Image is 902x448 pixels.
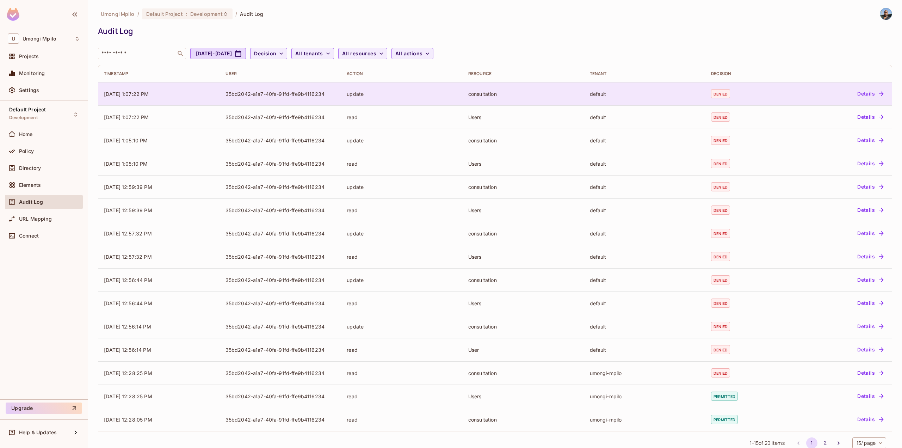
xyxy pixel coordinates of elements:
div: read [347,253,457,260]
div: default [590,253,700,260]
span: Projects [19,54,39,59]
span: All resources [342,49,376,58]
button: [DATE]-[DATE] [190,48,246,59]
div: 35bd2042-a1a7-40fa-91fd-ffe9b4116234 [225,114,336,121]
span: Audit Log [19,199,43,205]
button: Details [854,391,886,402]
button: All actions [391,48,433,59]
span: permitted [711,392,738,401]
span: denied [711,322,730,331]
div: consultation [468,137,579,144]
span: U [8,33,19,44]
button: Upgrade [6,403,82,414]
div: Tenant [590,71,700,76]
div: Users [468,393,579,400]
span: denied [711,229,730,238]
span: Development [190,11,223,17]
span: [DATE] 1:05:10 PM [104,161,148,167]
div: umongi-mpilo [590,370,700,376]
div: consultation [468,184,579,190]
div: read [347,300,457,307]
span: [DATE] 12:56:44 PM [104,300,152,306]
div: 35bd2042-a1a7-40fa-91fd-ffe9b4116234 [225,184,336,190]
span: [DATE] 12:59:39 PM [104,184,152,190]
div: read [347,114,457,121]
div: Users [468,300,579,307]
div: umongi-mpilo [590,393,700,400]
div: read [347,346,457,353]
div: update [347,323,457,330]
span: Default Project [9,107,46,112]
span: Home [19,131,33,137]
div: read [347,160,457,167]
span: Help & Updates [19,430,57,435]
span: Settings [19,87,39,93]
div: Decision [711,71,787,76]
div: Users [468,253,579,260]
span: Audit Log [240,11,263,17]
div: default [590,323,700,330]
button: Details [854,88,886,99]
button: Details [854,321,886,332]
span: [DATE] 12:56:14 PM [104,324,151,330]
button: Details [854,204,886,216]
div: 35bd2042-a1a7-40fa-91fd-ffe9b4116234 [225,370,336,376]
span: [DATE] 12:57:32 PM [104,254,152,260]
span: : [185,11,188,17]
span: denied [711,275,730,284]
span: denied [711,159,730,168]
span: Connect [19,233,39,239]
span: Elements [19,182,41,188]
div: default [590,277,700,283]
span: [DATE] 12:28:25 PM [104,370,152,376]
div: 35bd2042-a1a7-40fa-91fd-ffe9b4116234 [225,323,336,330]
span: Workspace: Umongi Mpilo [23,36,56,42]
span: the active workspace [101,11,135,17]
div: 35bd2042-a1a7-40fa-91fd-ffe9b4116234 [225,91,336,97]
div: default [590,184,700,190]
span: All actions [395,49,422,58]
div: update [347,230,457,237]
span: denied [711,345,730,354]
button: All tenants [291,48,334,59]
div: read [347,393,457,400]
span: [DATE] 12:28:05 PM [104,417,152,423]
div: default [590,207,700,214]
div: update [347,91,457,97]
div: update [347,277,457,283]
div: User [468,346,579,353]
div: 35bd2042-a1a7-40fa-91fd-ffe9b4116234 [225,137,336,144]
div: update [347,184,457,190]
div: default [590,114,700,121]
span: [DATE] 1:05:10 PM [104,137,148,143]
div: Action [347,71,457,76]
span: denied [711,205,730,215]
div: Timestamp [104,71,214,76]
div: update [347,137,457,144]
div: 35bd2042-a1a7-40fa-91fd-ffe9b4116234 [225,207,336,214]
li: / [235,11,237,17]
div: consultation [468,91,579,97]
button: Details [854,274,886,286]
button: Details [854,135,886,146]
span: denied [711,112,730,122]
span: 1 - 15 of 20 items [750,439,784,447]
button: Details [854,414,886,425]
button: Details [854,367,886,379]
div: 35bd2042-a1a7-40fa-91fd-ffe9b4116234 [225,416,336,423]
button: Details [854,251,886,262]
span: denied [711,368,730,378]
button: Details [854,181,886,192]
button: Details [854,111,886,123]
div: Resource [468,71,579,76]
div: default [590,160,700,167]
div: Users [468,207,579,214]
span: [DATE] 12:59:39 PM [104,207,152,213]
span: denied [711,252,730,261]
button: Details [854,297,886,309]
div: read [347,416,457,423]
div: default [590,346,700,353]
button: Details [854,344,886,355]
div: default [590,91,700,97]
div: read [347,370,457,376]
